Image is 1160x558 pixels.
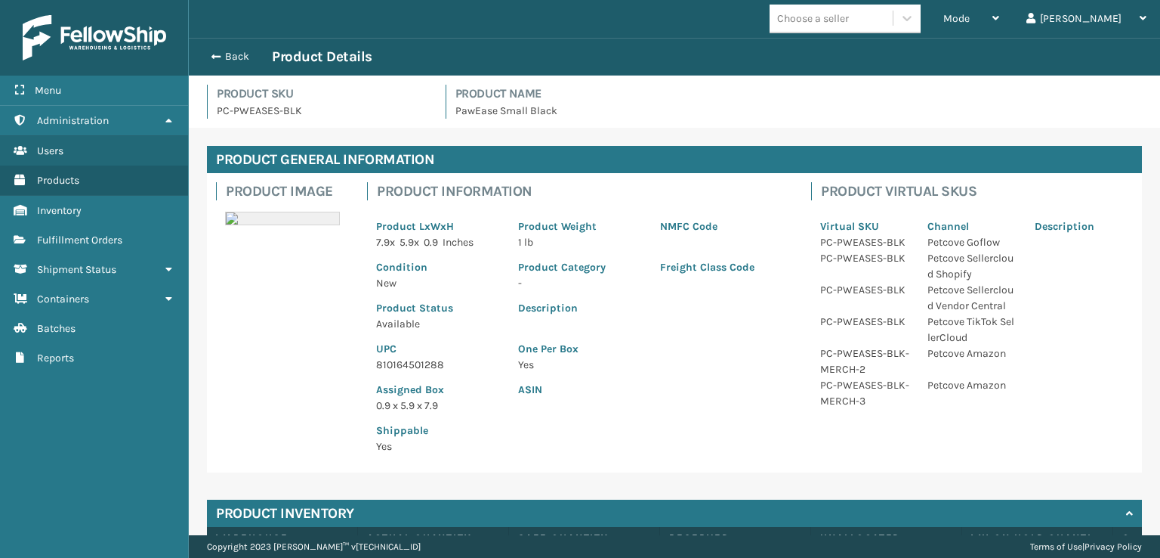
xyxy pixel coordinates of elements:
[518,382,784,398] p: ASIN
[37,174,79,187] span: Products
[272,48,372,66] h3: Product Details
[518,219,642,234] p: Product Weight
[455,85,1143,103] h4: Product Name
[376,423,500,439] p: Shippable
[820,314,909,330] p: PC-PWEASES-BLK
[23,15,166,60] img: logo
[207,146,1142,173] h4: Product General Information
[927,346,1017,361] p: Petcove Amazon
[518,275,642,291] p: -
[927,377,1017,393] p: Petcove Amazon
[376,357,500,373] p: 810164501288
[376,341,500,357] p: UPC
[376,300,500,316] p: Product Status
[424,236,438,249] span: 0.9
[820,346,909,377] p: PC-PWEASES-BLK-MERCH-2
[376,316,500,332] p: Available
[35,84,61,97] span: Menu
[367,532,499,545] label: Actual Quantity
[660,259,784,275] p: Freight Class Code
[226,182,349,200] h4: Product Image
[376,219,500,234] p: Product LxWxH
[376,439,500,454] p: Yes
[216,532,348,545] label: Warehouse
[820,377,909,409] p: PC-PWEASES-BLK-MERCH-3
[943,12,970,25] span: Mode
[217,85,427,103] h4: Product SKU
[927,314,1017,346] p: Petcove TikTok SellerCloud
[518,300,784,316] p: Description
[927,282,1017,314] p: Petcove Sellercloud Vendor Central
[376,259,500,275] p: Condition
[518,341,784,357] p: One Per Box
[820,219,909,234] p: Virtual SKU
[377,182,793,200] h4: Product Information
[376,382,500,398] p: Assigned Box
[37,204,82,217] span: Inventory
[376,398,500,414] p: 0.9 x 5.9 x 7.9
[1030,535,1142,558] div: |
[927,250,1017,282] p: Petcove Sellercloud Shopify
[518,259,642,275] p: Product Category
[927,219,1017,234] p: Channel
[777,11,849,26] div: Choose a seller
[376,275,500,291] p: New
[443,236,474,249] span: Inches
[1035,219,1124,234] p: Description
[455,103,1143,119] p: PawEase Small Black
[821,182,1133,200] h4: Product Virtual SKUs
[202,50,272,64] button: Back
[217,103,427,119] p: PC-PWEASES-BLK
[1084,541,1142,552] a: Privacy Policy
[927,234,1017,250] p: Petcove Goflow
[225,212,340,225] img: 51104088640_40f294f443_o-scaled-700x700.jpg
[376,236,395,249] span: 7.9 x
[400,236,419,249] span: 5.9 x
[1030,541,1082,552] a: Terms of Use
[820,532,952,545] label: Unallocated
[820,234,909,250] p: PC-PWEASES-BLK
[820,250,909,266] p: PC-PWEASES-BLK
[37,114,109,127] span: Administration
[37,352,74,364] span: Reports
[37,263,116,276] span: Shipment Status
[207,535,421,558] p: Copyright 2023 [PERSON_NAME]™ v [TECHNICAL_ID]
[37,322,76,335] span: Batches
[518,357,784,373] p: Yes
[37,234,122,246] span: Fulfillment Orders
[37,293,89,305] span: Containers
[669,532,801,545] label: Reserved
[971,532,1103,545] label: WH On hold quantity
[518,532,650,545] label: Safe Quantity
[216,504,354,522] h4: Product Inventory
[37,144,63,157] span: Users
[820,282,909,298] p: PC-PWEASES-BLK
[518,236,533,249] span: 1 lb
[660,219,784,234] p: NMFC Code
